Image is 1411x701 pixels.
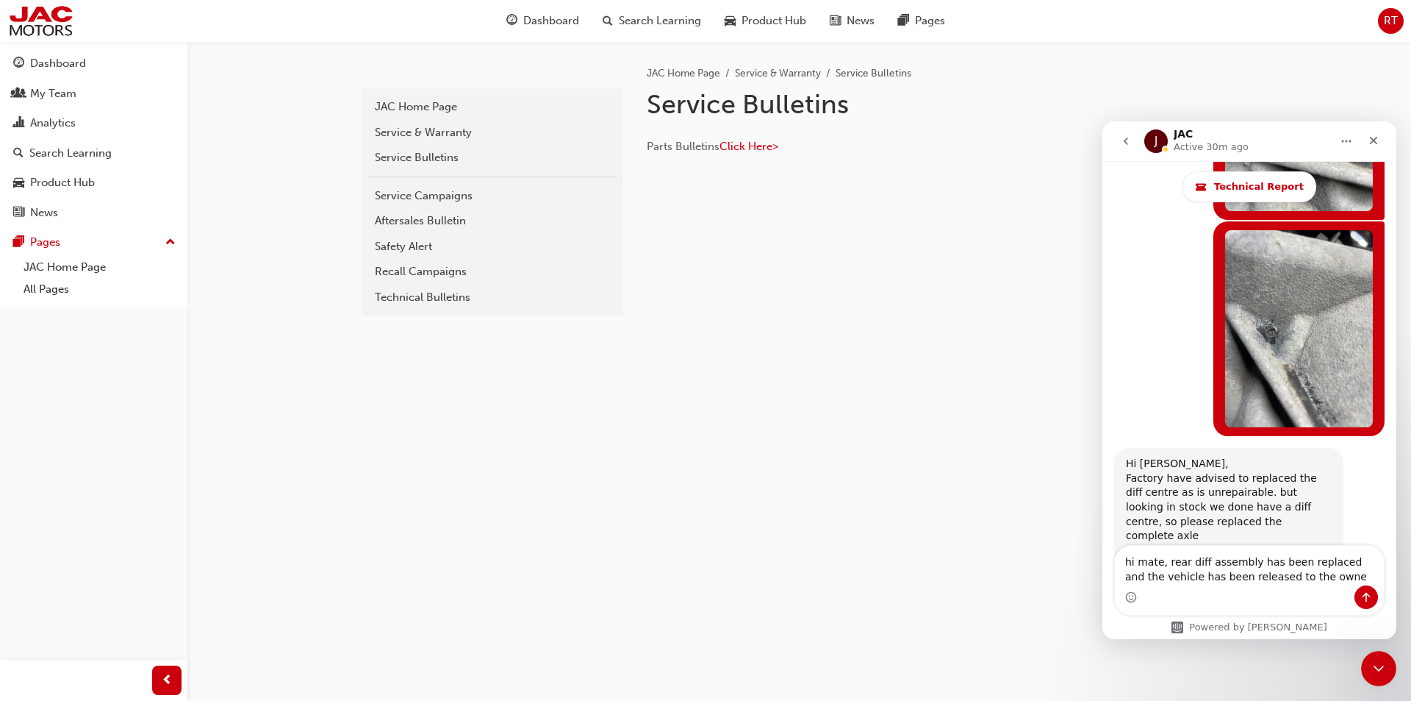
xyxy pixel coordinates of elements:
a: search-iconSearch Learning [591,6,713,36]
div: My Team [30,85,76,102]
a: All Pages [18,278,182,301]
span: prev-icon [162,672,173,690]
div: Dashboard [30,55,86,72]
a: pages-iconPages [886,6,957,36]
span: pages-icon [898,12,909,30]
a: Service Bulletins [367,145,617,171]
span: news-icon [830,12,841,30]
span: car-icon [725,12,736,30]
div: Analytics [30,115,76,132]
div: Aftersales Bulletin [375,213,610,229]
iframe: Intercom live chat [1102,121,1396,639]
a: guage-iconDashboard [495,6,591,36]
a: Search Learning [6,140,182,167]
li: Service Bulletins [836,65,911,82]
span: Search Learning [619,13,701,29]
img: jac-portal [7,4,74,38]
div: Pages [30,234,60,251]
a: Service & Warranty [735,67,821,79]
div: JAC Home Page [375,99,610,115]
button: Pages [6,229,182,256]
a: Technical Bulletins [367,285,617,310]
a: Aftersales Bulletin [367,208,617,234]
a: car-iconProduct Hub [713,6,818,36]
a: News [6,199,182,227]
span: Parts Bulletins [647,140,719,153]
span: search-icon [13,147,24,160]
div: Service & Warranty [375,124,610,141]
div: Product Hub [30,174,95,191]
a: Product Hub [6,169,182,196]
a: JAC Home Page [367,94,617,120]
span: Pages [915,13,945,29]
span: RT [1384,13,1398,29]
span: car-icon [13,177,24,190]
button: DashboardMy TeamAnalyticsSearch LearningProduct HubNews [6,47,182,229]
span: Product Hub [742,13,806,29]
iframe: Intercom live chat [1361,651,1396,686]
a: Service Campaigns [367,183,617,209]
a: My Team [6,80,182,107]
a: Recall Campaigns [367,259,617,285]
a: JAC Home Page [647,67,720,79]
span: News [847,13,875,29]
a: Click Here> [719,140,778,153]
div: Service Bulletins [375,149,610,166]
a: news-iconNews [818,6,886,36]
span: guage-icon [13,57,24,71]
div: Safety Alert [375,238,610,255]
div: Service Campaigns [375,188,610,204]
span: chart-icon [13,117,24,130]
span: pages-icon [13,236,24,249]
span: up-icon [165,233,176,252]
div: News [30,204,58,221]
div: Search Learning [29,145,112,162]
span: news-icon [13,207,24,220]
span: guage-icon [506,12,517,30]
div: Recall Campaigns [375,263,610,280]
a: Dashboard [6,50,182,77]
a: JAC Home Page [18,256,182,279]
a: Analytics [6,110,182,137]
span: people-icon [13,88,24,101]
div: Technical Bulletins [375,289,610,306]
a: Service & Warranty [367,120,617,146]
a: Safety Alert [367,234,617,260]
span: search-icon [603,12,613,30]
h1: Service Bulletins [647,88,1129,121]
button: RT [1378,8,1404,34]
span: Dashboard [523,13,579,29]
